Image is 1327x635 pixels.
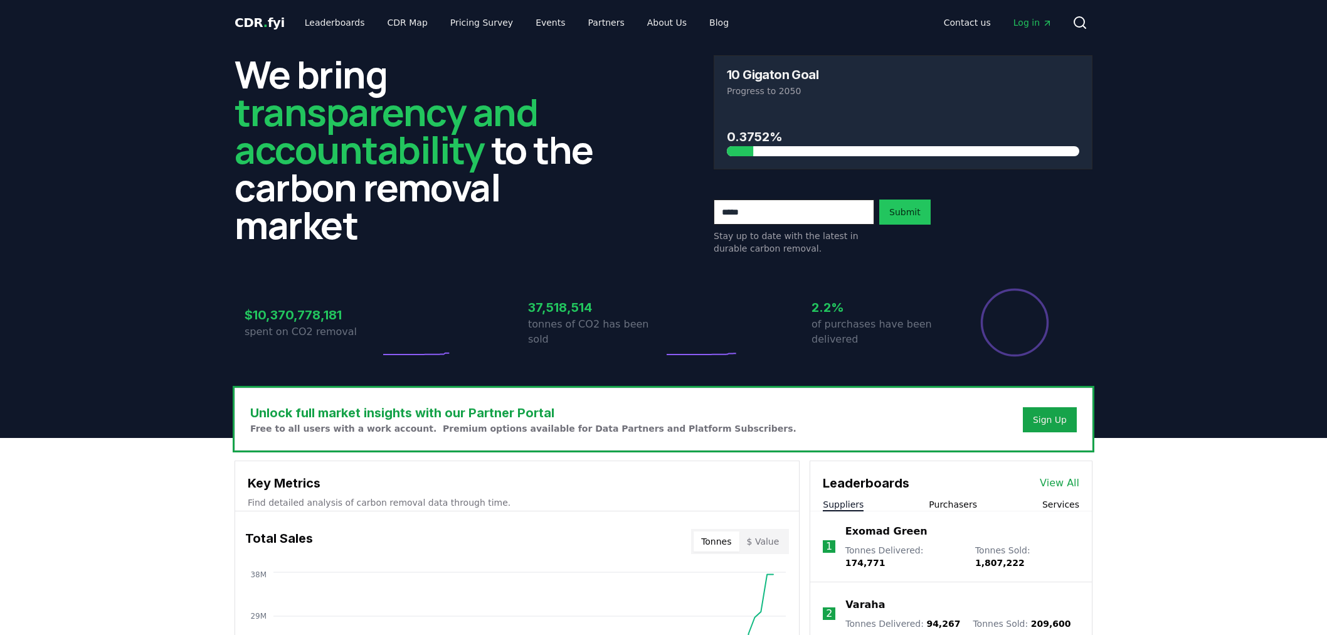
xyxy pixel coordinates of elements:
[845,558,886,568] span: 174,771
[929,498,977,511] button: Purchasers
[1013,16,1052,29] span: Log in
[845,617,960,630] p: Tonnes Delivered :
[934,11,1062,34] nav: Main
[1031,619,1071,629] span: 209,600
[727,85,1079,97] p: Progress to 2050
[440,11,523,34] a: Pricing Survey
[235,14,285,31] a: CDR.fyi
[235,55,613,243] h2: We bring to the carbon removal market
[975,544,1079,569] p: Tonnes Sold :
[1023,407,1077,432] button: Sign Up
[826,539,832,554] p: 1
[845,544,963,569] p: Tonnes Delivered :
[926,619,960,629] span: 94,267
[823,498,864,511] button: Suppliers
[879,200,931,225] button: Submit
[934,11,1001,34] a: Contact us
[1040,476,1079,491] a: View All
[823,474,909,493] h3: Leaderboards
[248,496,786,509] p: Find detailed analysis of carbon removal data through time.
[845,597,885,612] a: Varaha
[973,617,1071,630] p: Tonnes Sold :
[295,11,739,34] nav: Main
[1003,11,1062,34] a: Log in
[694,531,739,552] button: Tonnes
[245,306,380,324] h3: $10,370,778,181
[578,11,635,34] a: Partners
[295,11,375,34] a: Leaderboards
[812,317,947,347] p: of purchases have been delivered
[637,11,697,34] a: About Us
[528,317,663,347] p: tonnes of CO2 has been sold
[980,287,1050,358] div: Percentage of sales delivered
[250,570,267,579] tspan: 38M
[235,15,285,30] span: CDR fyi
[845,524,928,539] a: Exomad Green
[248,474,786,493] h3: Key Metrics
[526,11,575,34] a: Events
[975,558,1025,568] span: 1,807,222
[739,531,787,552] button: $ Value
[263,15,268,30] span: .
[250,612,267,621] tspan: 29M
[250,422,796,435] p: Free to all users with a work account. Premium options available for Data Partners and Platform S...
[250,403,796,422] h3: Unlock full market insights with our Partner Portal
[235,86,537,175] span: transparency and accountability
[245,529,313,554] h3: Total Sales
[714,230,874,255] p: Stay up to date with the latest in durable carbon removal.
[727,68,818,81] h3: 10 Gigaton Goal
[528,298,663,317] h3: 37,518,514
[1042,498,1079,511] button: Services
[727,127,1079,146] h3: 0.3752%
[378,11,438,34] a: CDR Map
[812,298,947,317] h3: 2.2%
[245,324,380,339] p: spent on CO2 removal
[1033,414,1067,426] a: Sign Up
[699,11,739,34] a: Blog
[826,606,832,621] p: 2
